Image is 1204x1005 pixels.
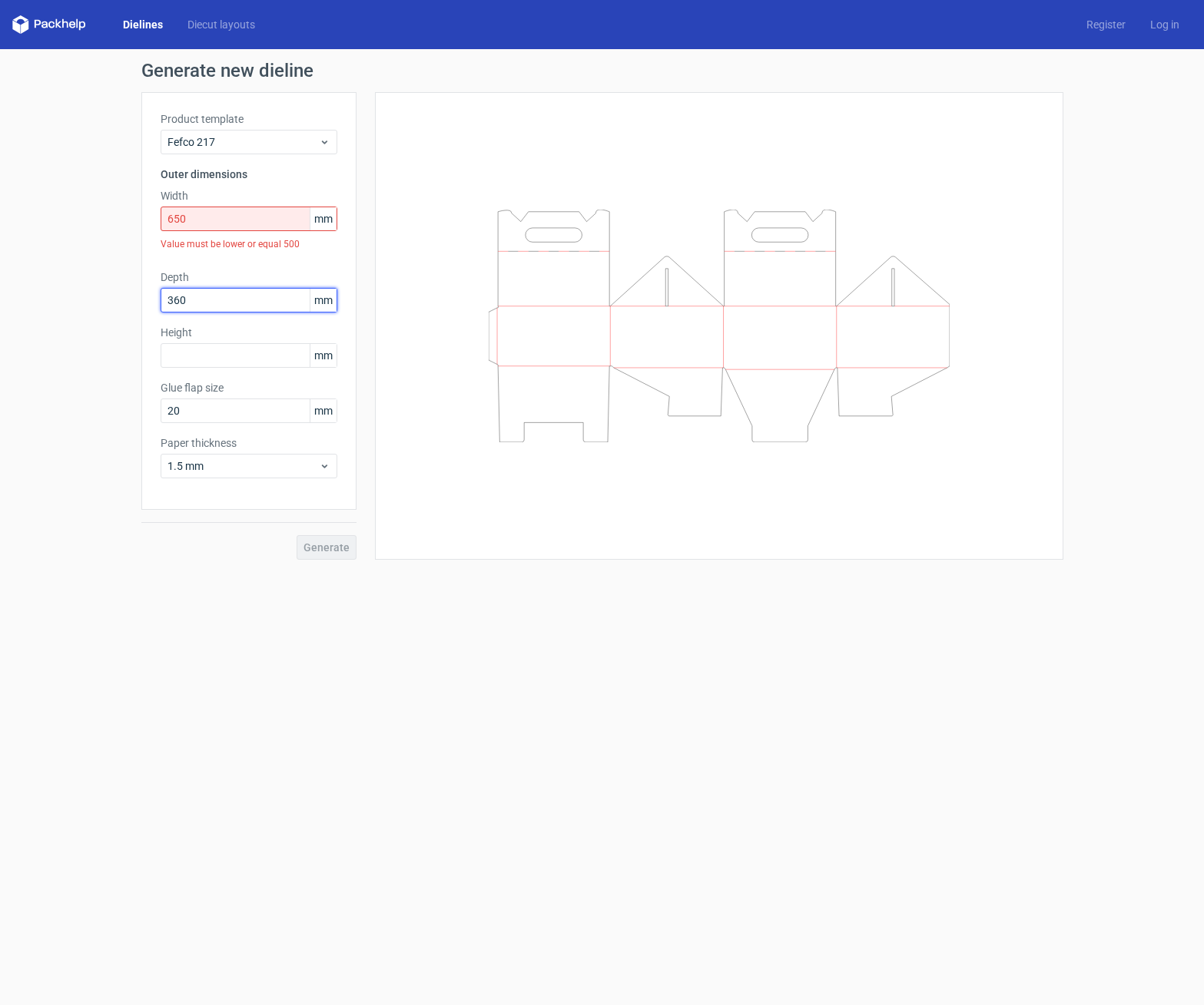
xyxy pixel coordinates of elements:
[175,17,267,32] a: Diecut layouts
[167,134,319,150] span: Fefco 217
[310,344,337,367] span: mm
[161,325,337,340] label: Height
[161,188,337,203] label: Width
[310,289,337,312] span: mm
[161,435,337,451] label: Paper thickness
[111,17,175,32] a: Dielines
[161,380,337,395] label: Glue flap size
[161,231,337,257] div: Value must be lower or equal 500
[161,111,337,127] label: Product template
[161,269,337,285] label: Depth
[1138,17,1192,32] a: Log in
[167,458,319,474] span: 1.5 mm
[141,61,1063,80] h1: Generate new dieline
[310,207,337,230] span: mm
[1074,17,1138,32] a: Register
[161,167,337,182] h3: Outer dimensions
[310,399,337,422] span: mm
